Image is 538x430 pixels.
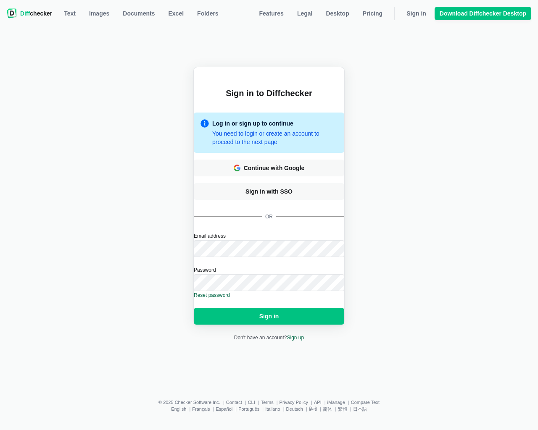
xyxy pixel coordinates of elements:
[321,7,354,20] a: Desktop
[200,129,338,146] div: You need to login or create an account to proceed to the next page
[84,7,114,20] a: Images
[195,9,220,18] span: Folders
[216,406,232,412] a: Español
[5,333,533,342] div: Don't have an account?
[254,7,289,20] a: Features
[194,87,344,99] h2: Sign in to Diffchecker
[194,267,344,291] label: Password
[438,9,528,18] span: Download Diffchecker Desktop
[118,7,160,20] a: Documents
[314,400,322,405] a: API
[192,7,224,20] button: Folders
[20,10,30,17] span: Diff
[405,9,428,18] span: Sign in
[248,400,255,405] a: CLI
[194,292,230,298] a: Reset password
[265,406,280,412] a: Italiano
[258,9,285,18] span: Features
[192,406,210,412] a: Français
[280,400,308,405] a: Privacy Policy
[194,308,344,325] button: Sign in
[353,406,367,412] a: 日本語
[361,9,384,18] span: Pricing
[323,406,332,412] a: 简体
[226,400,242,405] a: Contact
[194,274,344,291] input: Password
[194,160,344,176] button: Continue with Google
[358,7,388,20] a: Pricing
[261,400,274,405] a: Terms
[7,7,52,20] a: Diffchecker
[194,183,344,200] a: Sign in with SSO
[171,406,186,412] a: English
[238,406,259,412] a: Português
[167,9,186,18] span: Excel
[435,7,531,20] a: Download Diffchecker Desktop
[292,7,318,20] a: Legal
[121,9,156,18] span: Documents
[87,9,111,18] span: Images
[324,9,351,18] span: Desktop
[351,400,380,405] a: Compare Text
[309,406,317,412] a: हिन्दी
[62,9,77,18] span: Text
[258,312,281,320] span: Sign in
[59,7,81,20] a: Text
[401,7,431,20] a: Sign in
[244,164,305,172] div: Continue with Google
[286,406,303,412] a: Deutsch
[194,240,344,257] input: Email address
[338,406,347,412] a: 繁體
[295,9,314,18] span: Legal
[287,335,304,341] a: Sign up
[244,187,294,196] span: Sign in with SSO
[20,9,52,18] span: checker
[194,207,344,225] div: or
[212,119,293,128] div: Log in or sign up to continue
[327,400,345,405] a: iManage
[164,7,189,20] a: Excel
[158,400,226,405] li: © 2025 Checker Software Inc.
[7,8,17,18] img: Diffchecker logo
[194,232,344,257] label: Email address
